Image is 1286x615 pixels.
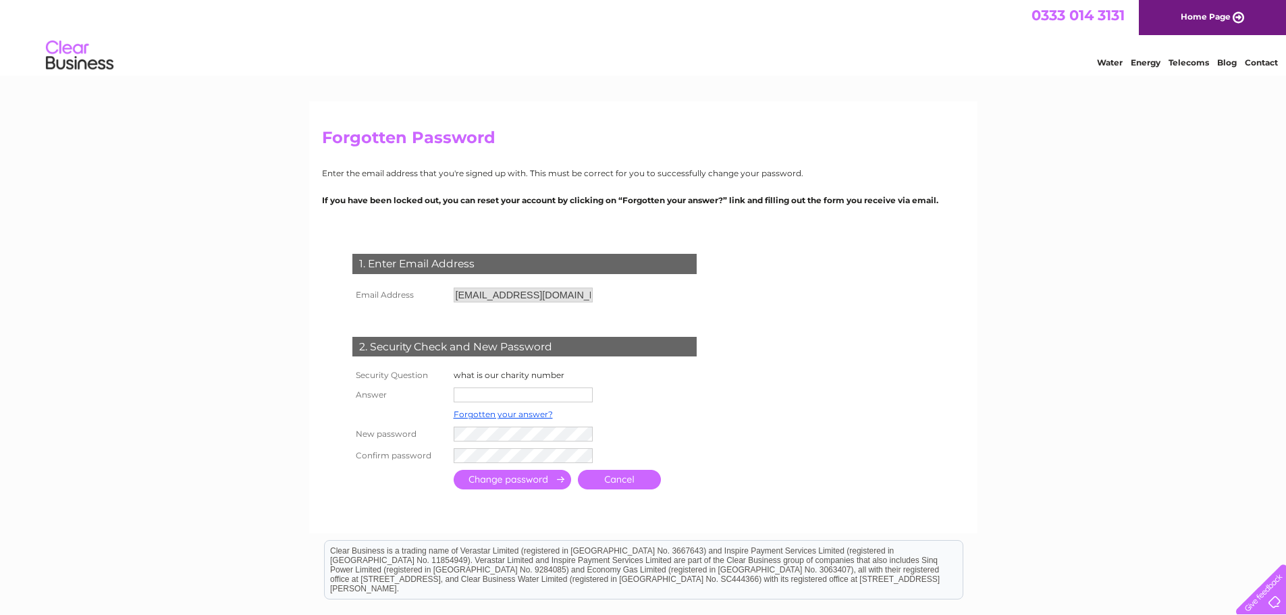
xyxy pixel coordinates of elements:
a: Water [1097,57,1123,68]
label: what is our charity number [454,370,564,380]
a: Forgotten your answer? [454,409,553,419]
input: Submit [454,470,571,489]
p: If you have been locked out, you can reset your account by clicking on “Forgotten your answer?” l... [322,194,965,207]
img: logo.png [45,35,114,76]
div: 2. Security Check and New Password [352,337,697,357]
a: 0333 014 3131 [1032,7,1125,24]
div: Clear Business is a trading name of Verastar Limited (registered in [GEOGRAPHIC_DATA] No. 3667643... [325,7,963,65]
th: Answer [349,384,450,406]
th: Security Question [349,367,450,384]
a: Energy [1131,57,1160,68]
p: Enter the email address that you're signed up with. This must be correct for you to successfully ... [322,167,965,180]
h2: Forgotten Password [322,128,965,154]
th: New password [349,423,450,445]
a: Telecoms [1169,57,1209,68]
input: Information [596,428,609,440]
th: Email Address [349,284,450,306]
div: 1. Enter Email Address [352,254,697,274]
th: Confirm password [349,445,450,466]
a: Cancel [578,470,661,489]
a: Contact [1245,57,1278,68]
a: Blog [1217,57,1237,68]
